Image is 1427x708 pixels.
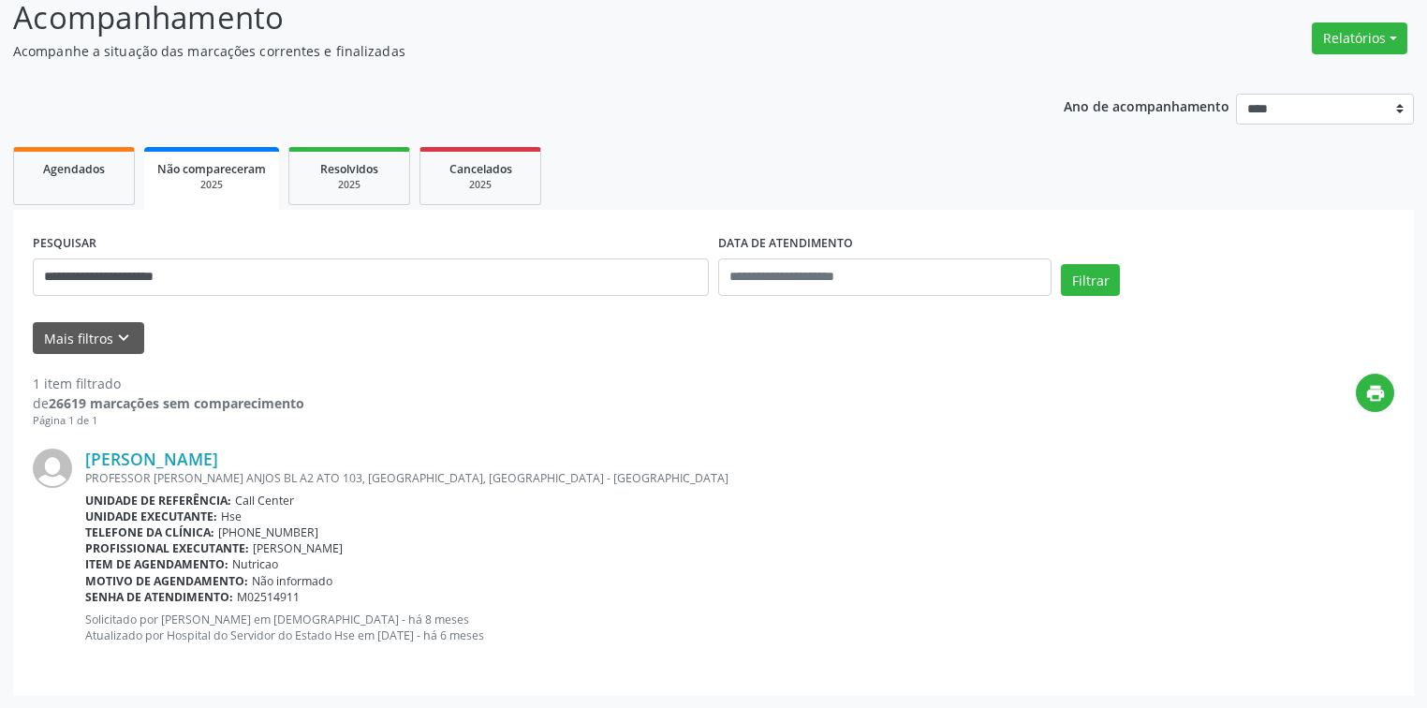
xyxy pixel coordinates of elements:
[235,493,294,509] span: Call Center
[33,413,304,429] div: Página 1 de 1
[302,178,396,192] div: 2025
[85,470,1394,486] div: PROFESSOR [PERSON_NAME] ANJOS BL A2 ATO 103, [GEOGRAPHIC_DATA], [GEOGRAPHIC_DATA] - [GEOGRAPHIC_D...
[85,556,228,572] b: Item de agendamento:
[33,229,96,258] label: PESQUISAR
[1061,264,1120,296] button: Filtrar
[1312,22,1407,54] button: Relatórios
[157,178,266,192] div: 2025
[13,41,993,61] p: Acompanhe a situação das marcações correntes e finalizadas
[85,449,218,469] a: [PERSON_NAME]
[49,394,304,412] strong: 26619 marcações sem comparecimento
[718,229,853,258] label: DATA DE ATENDIMENTO
[252,573,332,589] span: Não informado
[85,493,231,509] b: Unidade de referência:
[232,556,278,572] span: Nutricao
[113,328,134,348] i: keyboard_arrow_down
[157,161,266,177] span: Não compareceram
[320,161,378,177] span: Resolvidos
[1356,374,1394,412] button: print
[85,509,217,524] b: Unidade executante:
[33,322,144,355] button: Mais filtroskeyboard_arrow_down
[43,161,105,177] span: Agendados
[449,161,512,177] span: Cancelados
[33,374,304,393] div: 1 item filtrado
[85,540,249,556] b: Profissional executante:
[85,524,214,540] b: Telefone da clínica:
[85,612,1394,643] p: Solicitado por [PERSON_NAME] em [DEMOGRAPHIC_DATA] - há 8 meses Atualizado por Hospital do Servid...
[253,540,343,556] span: [PERSON_NAME]
[85,573,248,589] b: Motivo de agendamento:
[1365,383,1386,404] i: print
[1064,94,1229,117] p: Ano de acompanhamento
[434,178,527,192] div: 2025
[218,524,318,540] span: [PHONE_NUMBER]
[33,393,304,413] div: de
[237,589,300,605] span: M02514911
[85,589,233,605] b: Senha de atendimento:
[33,449,72,488] img: img
[221,509,242,524] span: Hse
